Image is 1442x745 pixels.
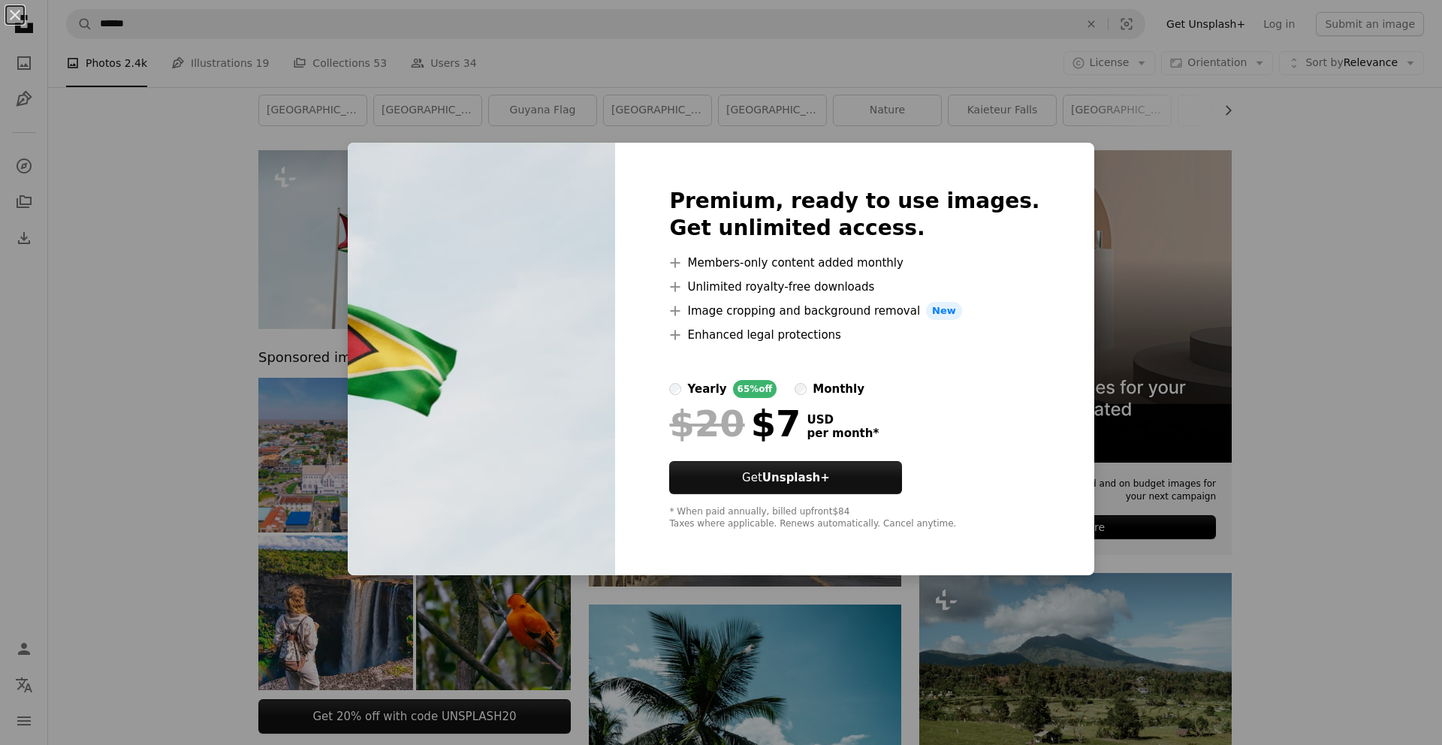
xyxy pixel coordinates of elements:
h2: Premium, ready to use images. Get unlimited access. [669,188,1039,242]
li: Image cropping and background removal [669,302,1039,320]
span: $20 [669,404,744,443]
button: GetUnsplash+ [669,461,902,494]
strong: Unsplash+ [762,471,830,484]
div: 65% off [733,380,777,398]
span: USD [807,413,879,427]
span: New [926,302,962,320]
div: * When paid annually, billed upfront $84 Taxes where applicable. Renews automatically. Cancel any... [669,506,1039,530]
input: monthly [795,383,807,395]
div: monthly [813,380,864,398]
div: yearly [687,380,726,398]
div: $7 [669,404,801,443]
li: Enhanced legal protections [669,326,1039,344]
input: yearly65%off [669,383,681,395]
li: Unlimited royalty-free downloads [669,278,1039,296]
img: premium_photo-1670782711877-6bfc379257df [348,143,615,575]
span: per month * [807,427,879,440]
li: Members-only content added monthly [669,254,1039,272]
